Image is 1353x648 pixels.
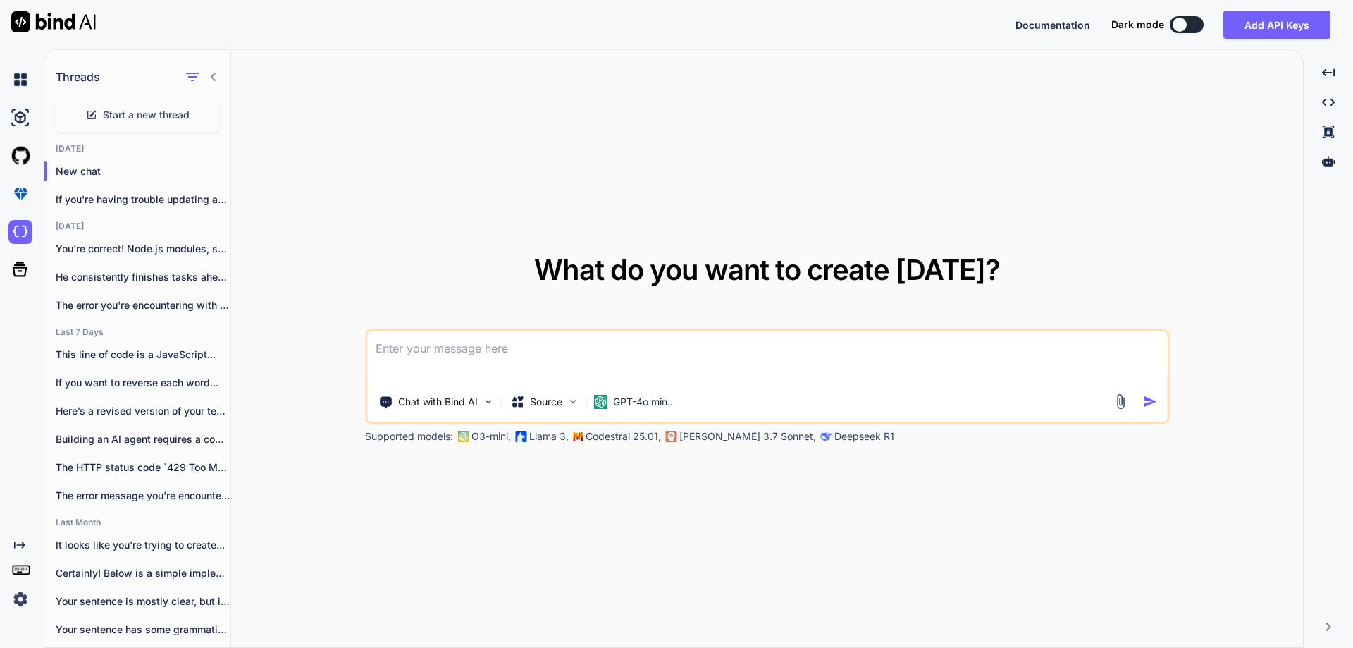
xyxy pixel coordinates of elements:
[56,594,230,609] p: Your sentence is mostly clear, but it...
[56,164,230,178] p: New chat
[44,221,230,232] h2: [DATE]
[44,326,230,338] h2: Last 7 Days
[586,429,661,444] p: Codestral 25.01,
[8,587,32,611] img: settings
[56,404,230,418] p: Here’s a revised version of your text...
[56,623,230,637] p: Your sentence has some grammatical issues and...
[834,429,894,444] p: Deepseek R1
[679,429,816,444] p: [PERSON_NAME] 3.7 Sonnet,
[534,252,1000,287] span: What do you want to create [DATE]?
[44,143,230,154] h2: [DATE]
[8,68,32,92] img: chat
[573,432,583,441] img: Mistral-AI
[529,429,569,444] p: Llama 3,
[398,395,478,409] p: Chat with Bind AI
[56,242,230,256] p: You're correct! Node.js modules, such as `net`,...
[8,106,32,130] img: ai-studio
[567,396,579,408] img: Pick Models
[56,489,230,503] p: The error message you're encountering indicates that...
[56,376,230,390] p: If you want to reverse each word...
[56,68,100,85] h1: Threads
[1223,11,1330,39] button: Add API Keys
[515,431,526,442] img: Llama2
[530,395,562,409] p: Source
[365,429,453,444] p: Supported models:
[44,517,230,528] h2: Last Month
[8,220,32,244] img: darkCloudIdeIcon
[457,431,469,442] img: GPT-4
[1111,18,1164,32] span: Dark mode
[103,108,190,122] span: Start a new thread
[56,270,230,284] p: He consistently finishes tasks ahead of deadlines,...
[8,182,32,206] img: premium
[665,431,676,442] img: claude
[56,538,230,552] p: It looks like you're trying to create...
[593,395,607,409] img: GPT-4o mini
[56,460,230,475] p: The HTTP status code `429 Too Many...
[471,429,511,444] p: O3-mini,
[56,566,230,580] p: Certainly! Below is a simple implementation of...
[1015,19,1090,31] span: Documentation
[11,11,96,32] img: Bind AI
[1112,393,1128,410] img: attachment
[482,396,494,408] img: Pick Tools
[613,395,673,409] p: GPT-4o min..
[8,144,32,168] img: githubLight
[56,192,230,207] p: If you're having trouble updating an HTML...
[56,432,230,446] p: Building an AI agent requires a combination...
[56,348,230,362] p: This line of code is a JavaScript...
[56,298,230,312] p: The error you're encountering with `getAuth()` is...
[820,431,832,442] img: claude
[1015,18,1090,32] button: Documentation
[1142,394,1157,409] img: icon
